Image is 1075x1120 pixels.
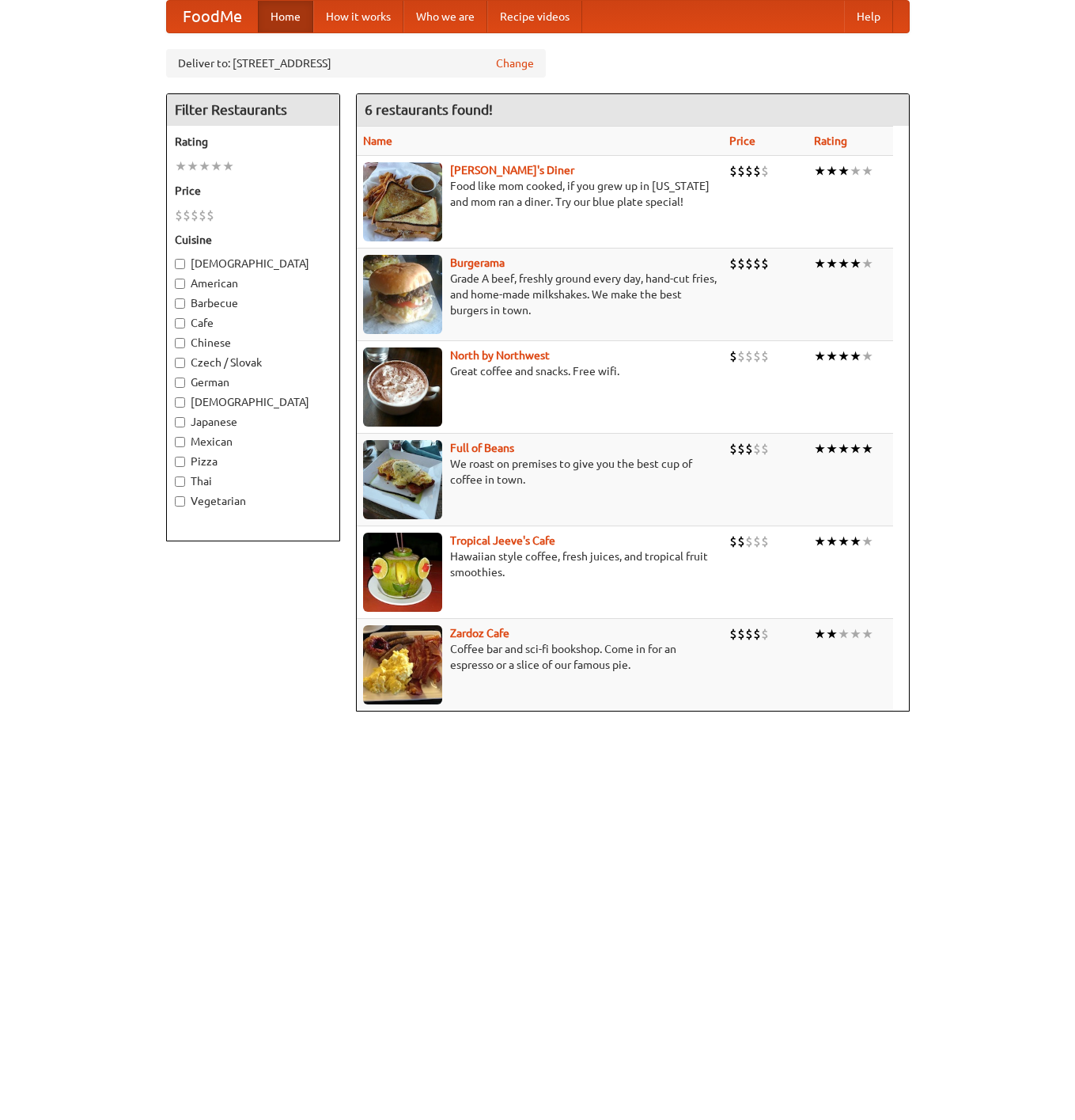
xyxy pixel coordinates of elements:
[496,55,534,71] a: Change
[183,207,191,224] li: $
[745,533,753,550] li: $
[861,162,873,180] li: ★
[745,162,753,180] li: $
[826,347,838,365] li: ★
[729,162,737,180] li: $
[814,162,826,180] li: ★
[838,162,850,180] li: ★
[753,255,761,272] li: $
[363,347,442,427] img: north.jpg
[737,347,745,365] li: $
[850,440,861,457] li: ★
[175,259,185,269] input: [DEMOGRAPHIC_DATA]
[814,135,847,147] a: Rating
[175,232,331,248] h5: Cuisine
[175,134,331,150] h5: Rating
[737,255,745,272] li: $
[861,625,873,643] li: ★
[363,162,442,241] img: sallys.jpg
[187,158,199,175] li: ★
[175,315,331,331] label: Cafe
[175,335,331,351] label: Chinese
[838,533,850,550] li: ★
[737,162,745,180] li: $
[363,271,717,318] p: Grade A beef, freshly ground every day, hand-cut fries, and home-made milkshakes. We make the bes...
[175,183,331,199] h5: Price
[175,374,331,390] label: German
[761,625,769,643] li: $
[826,440,838,457] li: ★
[313,1,403,32] a: How it works
[206,207,214,224] li: $
[844,1,893,32] a: Help
[175,338,185,348] input: Chinese
[363,641,717,673] p: Coffee bar and sci-fi bookshop. Come in for an espresso or a slice of our famous pie.
[838,347,850,365] li: ★
[175,378,185,388] input: German
[363,363,717,379] p: Great coffee and snacks. Free wifi.
[175,279,185,289] input: American
[814,255,826,272] li: ★
[175,417,185,427] input: Japanese
[814,625,826,643] li: ★
[753,533,761,550] li: $
[258,1,313,32] a: Home
[850,347,861,365] li: ★
[363,533,442,612] img: jeeves.jpg
[450,256,505,269] a: Burgerama
[175,457,185,467] input: Pizza
[826,162,838,180] li: ★
[403,1,487,32] a: Who we are
[826,625,838,643] li: ★
[729,625,737,643] li: $
[737,625,745,643] li: $
[363,549,717,580] p: Hawaiian style coffee, fresh juices, and tropical fruit smoothies.
[167,94,339,126] h4: Filter Restaurants
[167,1,258,32] a: FoodMe
[826,255,838,272] li: ★
[363,440,442,519] img: beans.jpg
[745,347,753,365] li: $
[191,207,199,224] li: $
[365,102,493,117] ng-pluralize: 6 restaurants found!
[175,397,185,408] input: [DEMOGRAPHIC_DATA]
[175,295,331,311] label: Barbecue
[729,533,737,550] li: $
[450,349,550,362] a: North by Northwest
[753,440,761,457] li: $
[175,298,185,309] input: Barbecue
[175,355,331,370] label: Czech / Slovak
[761,255,769,272] li: $
[753,347,761,365] li: $
[838,625,850,643] li: ★
[450,627,509,640] a: Zardoz Cafe
[363,255,442,334] img: burgerama.jpg
[175,454,331,469] label: Pizza
[222,158,234,175] li: ★
[729,255,737,272] li: $
[175,437,185,447] input: Mexican
[761,440,769,457] li: $
[737,440,745,457] li: $
[363,178,717,210] p: Food like mom cooked, if you grew up in [US_STATE] and mom ran a diner. Try our blue plate special!
[450,164,574,177] a: [PERSON_NAME]'s Diner
[838,255,850,272] li: ★
[363,135,392,147] a: Name
[814,533,826,550] li: ★
[753,625,761,643] li: $
[729,135,755,147] a: Price
[175,473,331,489] label: Thai
[175,158,187,175] li: ★
[175,496,185,507] input: Vegetarian
[761,347,769,365] li: $
[450,534,555,547] a: Tropical Jeeve's Cafe
[450,442,514,454] b: Full of Beans
[363,456,717,488] p: We roast on premises to give you the best cup of coffee in town.
[814,440,826,457] li: ★
[175,207,183,224] li: $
